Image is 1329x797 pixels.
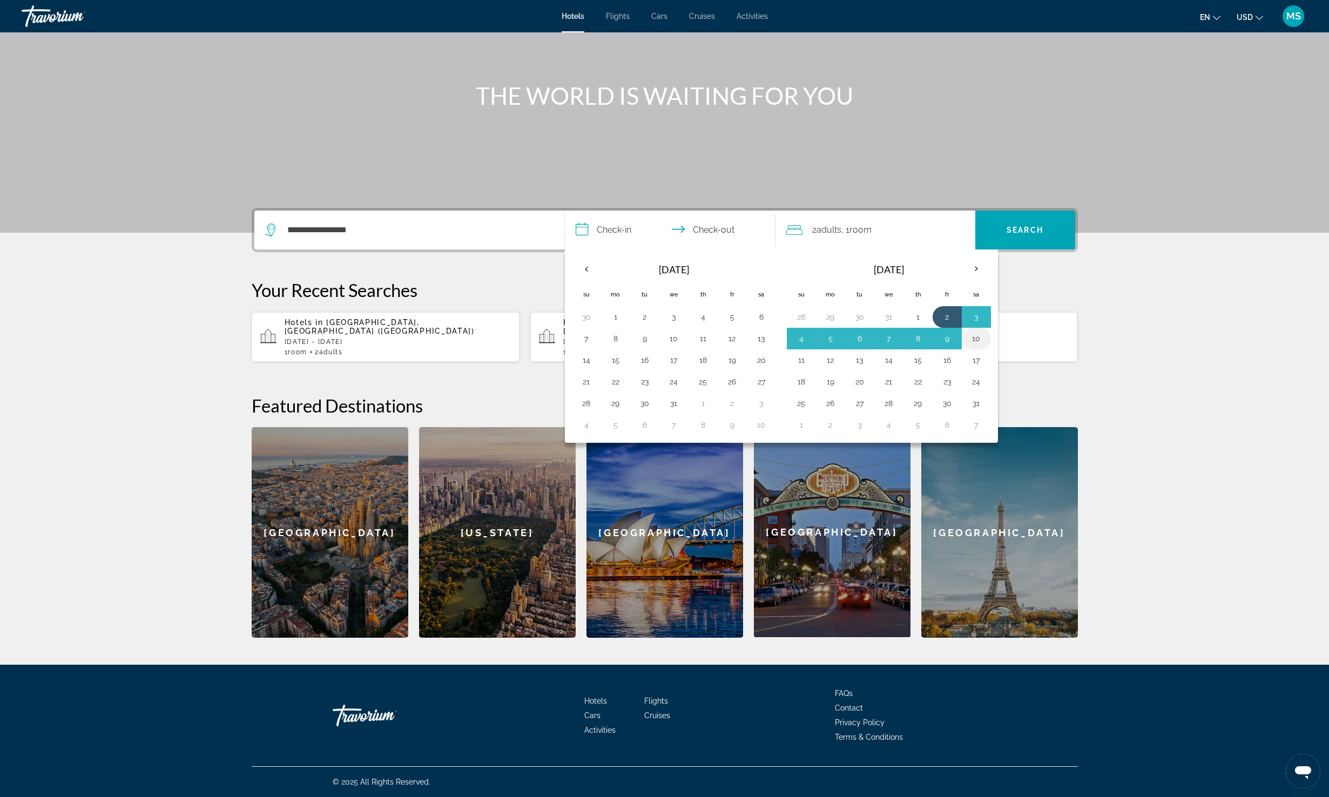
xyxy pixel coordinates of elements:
a: Activities [584,726,616,734]
span: Room [849,225,872,235]
button: Day 2 [636,309,653,325]
button: Day 1 [694,396,712,411]
div: Search widget [254,211,1075,249]
button: Day 26 [822,396,839,411]
button: Day 8 [694,417,712,433]
button: Day 20 [851,374,868,389]
button: Day 10 [968,331,985,346]
button: Day 13 [753,331,770,346]
span: 2 [315,348,343,356]
button: Day 3 [753,396,770,411]
span: Search [1007,226,1043,234]
button: Day 8 [607,331,624,346]
button: Day 30 [851,309,868,325]
button: Day 2 [822,417,839,433]
button: Day 5 [724,309,741,325]
span: Hotels in [563,318,602,327]
button: Day 19 [822,374,839,389]
div: [GEOGRAPHIC_DATA] [586,427,743,638]
button: Day 23 [939,374,956,389]
button: Day 6 [636,417,653,433]
button: Day 29 [822,309,839,325]
button: Day 31 [968,396,985,411]
div: [GEOGRAPHIC_DATA] [754,427,910,637]
button: Day 17 [665,353,683,368]
button: Day 9 [636,331,653,346]
span: Adults [817,225,841,235]
button: Day 11 [793,353,810,368]
button: Next month [962,256,991,281]
button: Day 14 [880,353,898,368]
a: Terms & Conditions [835,733,903,741]
button: Day 21 [578,374,595,389]
button: Day 4 [793,331,810,346]
span: 2 [812,222,841,238]
button: Day 28 [578,396,595,411]
button: Day 6 [851,331,868,346]
button: Day 4 [578,417,595,433]
th: [DATE] [601,256,747,282]
button: Day 26 [724,374,741,389]
button: Day 20 [753,353,770,368]
button: Day 18 [793,374,810,389]
button: Day 12 [822,353,839,368]
button: Day 3 [665,309,683,325]
button: Change currency [1237,9,1263,25]
button: Day 21 [880,374,898,389]
button: Day 15 [607,353,624,368]
a: Activities [737,12,768,21]
span: Contact [835,704,863,712]
span: Privacy Policy [835,718,885,727]
button: User Menu [1279,5,1307,28]
a: New York[US_STATE] [419,427,576,638]
button: Day 22 [909,374,927,389]
a: San Diego[GEOGRAPHIC_DATA] [754,427,910,638]
span: Cars [651,12,667,21]
button: Day 6 [753,309,770,325]
button: Day 25 [793,396,810,411]
button: Day 24 [665,374,683,389]
button: Day 30 [939,396,956,411]
button: Day 5 [822,331,839,346]
button: Day 29 [909,396,927,411]
th: [DATE] [816,256,962,282]
h2: Featured Destinations [252,395,1078,416]
h1: THE WORLD IS WAITING FOR YOU [462,82,867,110]
button: Day 2 [724,396,741,411]
button: Day 23 [636,374,653,389]
button: Day 6 [939,417,956,433]
table: Right calendar grid [787,256,991,436]
button: Day 5 [909,417,927,433]
a: Flights [606,12,630,21]
span: Hotels [562,12,584,21]
a: Flights [644,697,668,705]
button: Day 12 [724,331,741,346]
a: Hotels [584,697,607,705]
button: Day 16 [939,353,956,368]
button: Day 8 [909,331,927,346]
button: Day 7 [968,417,985,433]
a: Sydney[GEOGRAPHIC_DATA] [586,427,743,638]
button: Day 10 [753,417,770,433]
p: [DATE] - [DATE] [563,338,790,346]
button: Day 24 [968,374,985,389]
button: Day 27 [753,374,770,389]
button: Day 1 [909,309,927,325]
a: Cars [584,711,601,720]
button: Day 28 [880,396,898,411]
iframe: Button to launch messaging window [1286,754,1320,788]
a: Cruises [689,12,715,21]
button: Search [975,211,1075,249]
button: Day 1 [793,417,810,433]
span: Adults [319,348,343,356]
button: Day 13 [851,353,868,368]
button: Day 28 [793,309,810,325]
span: USD [1237,13,1253,22]
button: Day 18 [694,353,712,368]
